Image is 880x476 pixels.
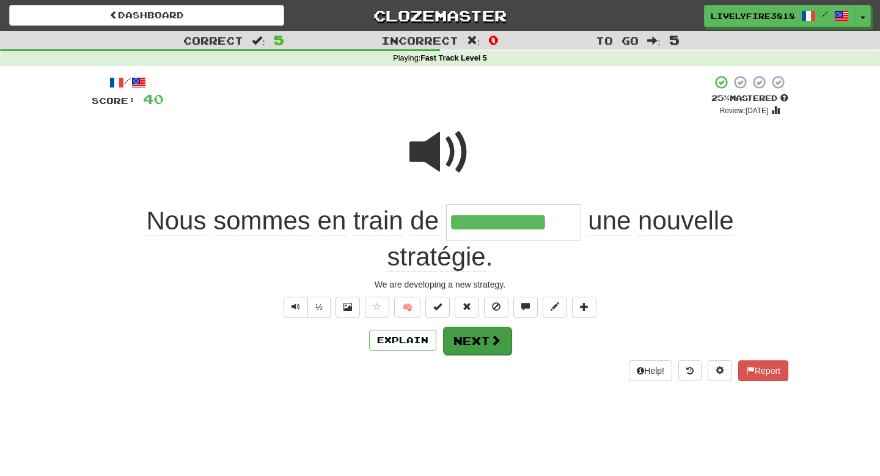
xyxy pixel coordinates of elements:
button: Help! [629,360,672,381]
span: stratégie [387,242,486,272]
span: nouvelle [638,206,733,236]
button: Show image (alt+x) [335,297,360,318]
span: en [318,206,346,236]
span: : [252,35,265,46]
span: 25 % [711,93,730,103]
button: Edit sentence (alt+d) [543,297,567,318]
span: 0 [488,32,499,47]
span: To go [596,34,639,46]
span: Incorrect [381,34,458,46]
a: LivelyFire3818 / [704,5,856,27]
button: Round history (alt+y) [678,360,702,381]
span: : [647,35,661,46]
span: Score: [92,95,136,106]
button: Explain [369,330,436,351]
button: Play sentence audio (ctl+space) [284,297,308,318]
strong: Fast Track Level 5 [420,54,487,62]
span: de [410,206,439,236]
button: Discuss sentence (alt+u) [513,297,538,318]
div: Text-to-speech controls [281,297,331,318]
span: sommes [213,206,310,236]
div: We are developing a new strategy. [92,278,788,291]
span: 40 [143,91,164,106]
button: Next [443,327,512,355]
a: Clozemaster [302,5,577,26]
button: Report [738,360,788,381]
span: . [387,206,734,272]
button: Set this sentence to 100% Mastered (alt+m) [425,297,450,318]
span: 5 [274,32,284,47]
span: Nous [146,206,206,236]
span: : [467,35,480,46]
span: 5 [669,32,680,47]
button: ½ [307,297,331,318]
button: Reset to 0% Mastered (alt+r) [455,297,479,318]
span: train [353,206,403,236]
span: / [822,10,828,18]
div: Mastered [711,93,788,104]
button: Ignore sentence (alt+i) [484,297,508,318]
a: Dashboard [9,5,284,26]
small: Review: [DATE] [720,106,769,115]
span: une [588,206,631,236]
button: Add to collection (alt+a) [572,297,596,318]
button: Favorite sentence (alt+f) [365,297,389,318]
span: LivelyFire3818 [711,10,795,21]
span: Correct [183,34,243,46]
button: 🧠 [394,297,420,318]
div: / [92,75,164,90]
